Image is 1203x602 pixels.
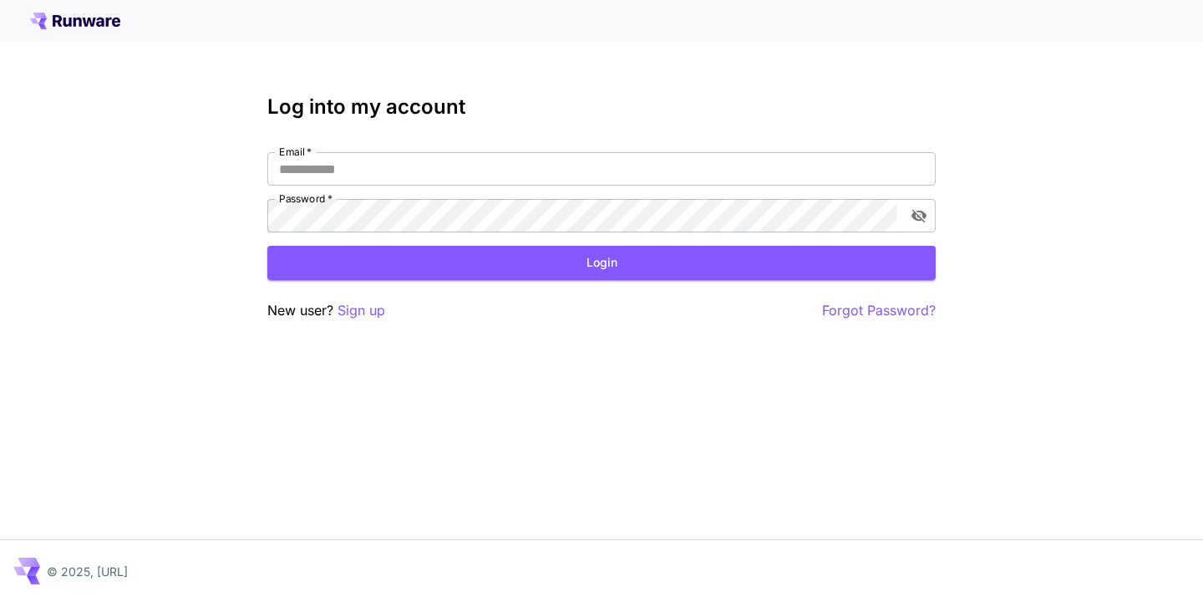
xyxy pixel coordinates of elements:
button: toggle password visibility [904,201,934,231]
label: Password [279,191,332,206]
p: © 2025, [URL] [47,563,128,580]
button: Forgot Password? [822,300,936,321]
p: New user? [267,300,385,321]
label: Email [279,145,312,159]
button: Login [267,246,936,280]
button: Sign up [338,300,385,321]
h3: Log into my account [267,95,936,119]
